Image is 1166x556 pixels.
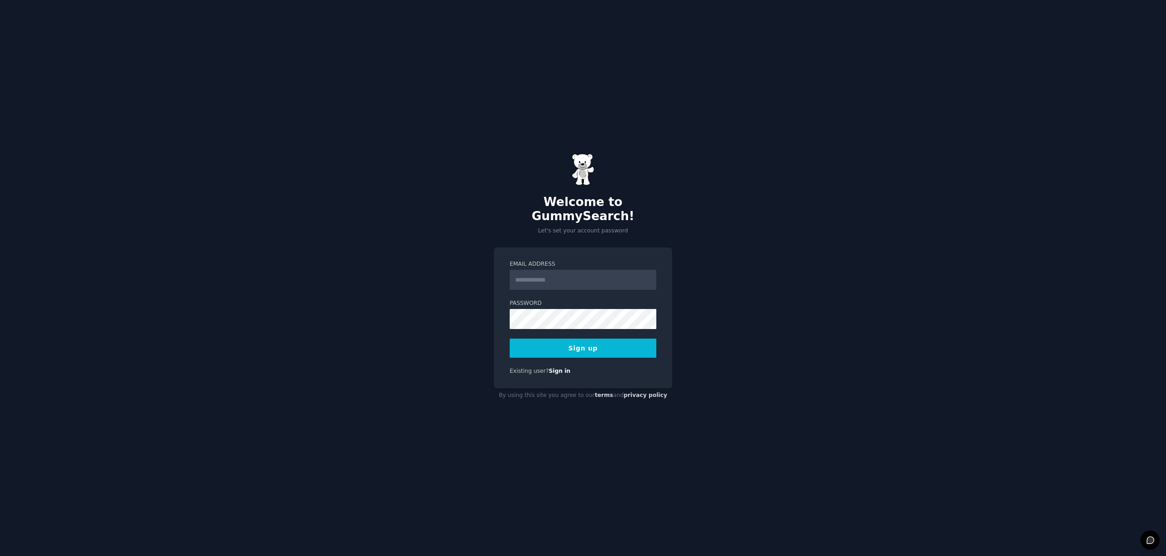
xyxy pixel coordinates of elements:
[510,339,656,358] button: Sign up
[549,368,571,374] a: Sign in
[510,368,549,374] span: Existing user?
[494,227,672,235] p: Let's set your account password
[494,195,672,224] h2: Welcome to GummySearch!
[595,392,613,398] a: terms
[510,299,656,308] label: Password
[494,388,672,403] div: By using this site you agree to our and
[572,154,594,185] img: Gummy Bear
[510,260,656,268] label: Email Address
[624,392,667,398] a: privacy policy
